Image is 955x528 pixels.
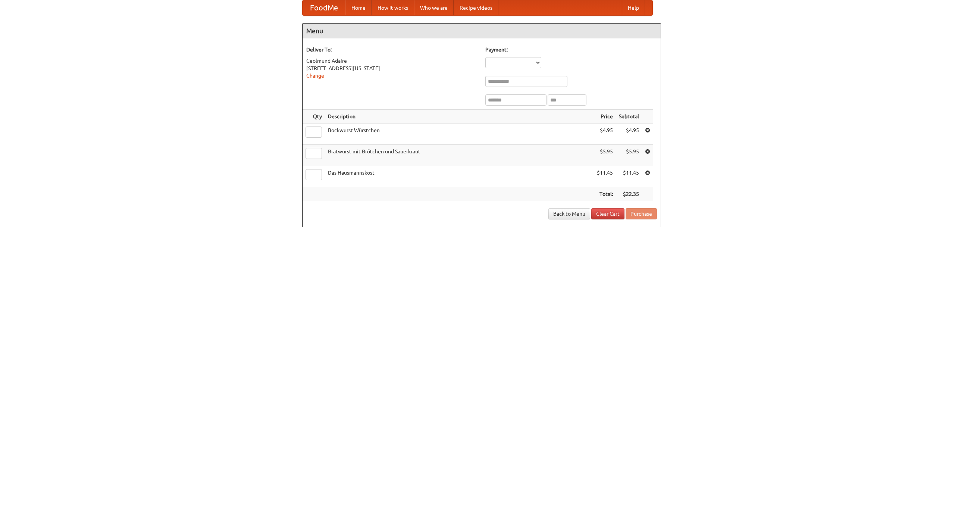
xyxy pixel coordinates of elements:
[616,124,642,145] td: $4.95
[626,208,657,219] button: Purchase
[594,145,616,166] td: $5.95
[414,0,454,15] a: Who we are
[303,0,345,15] a: FoodMe
[616,187,642,201] th: $22.35
[594,187,616,201] th: Total:
[325,124,594,145] td: Bockwurst Würstchen
[306,57,478,65] div: Ceolmund Adaire
[306,46,478,53] h5: Deliver To:
[485,46,657,53] h5: Payment:
[594,110,616,124] th: Price
[325,145,594,166] td: Bratwurst mit Brötchen und Sauerkraut
[306,73,324,79] a: Change
[372,0,414,15] a: How it works
[591,208,624,219] a: Clear Cart
[594,124,616,145] td: $4.95
[325,166,594,187] td: Das Hausmannskost
[345,0,372,15] a: Home
[303,110,325,124] th: Qty
[594,166,616,187] td: $11.45
[616,166,642,187] td: $11.45
[303,24,661,38] h4: Menu
[622,0,645,15] a: Help
[325,110,594,124] th: Description
[616,145,642,166] td: $5.95
[454,0,498,15] a: Recipe videos
[616,110,642,124] th: Subtotal
[548,208,590,219] a: Back to Menu
[306,65,478,72] div: [STREET_ADDRESS][US_STATE]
